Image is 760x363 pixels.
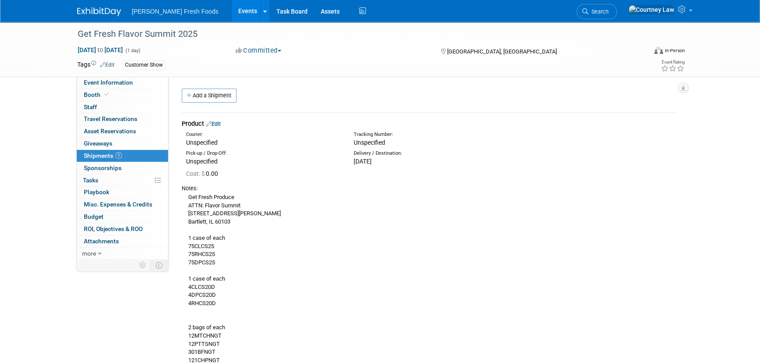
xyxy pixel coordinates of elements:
img: Format-Inperson.png [654,47,663,54]
div: Pick-up / Drop-Off: [186,150,341,157]
span: [PERSON_NAME] Fresh Foods [132,8,219,15]
div: In-Person [664,47,685,54]
div: Delivery / Destination: [354,150,508,157]
span: Unspecified [354,139,385,146]
span: Sponsorships [84,164,122,171]
div: Courier: [186,131,341,138]
a: Budget [77,211,168,223]
span: [GEOGRAPHIC_DATA], [GEOGRAPHIC_DATA] [447,48,556,55]
a: Attachments [77,235,168,247]
span: Unspecified [186,158,218,165]
span: Cost: $ [186,170,206,177]
span: Budget [84,213,104,220]
div: Event Rating [661,60,685,64]
i: Booth reservation complete [104,92,109,97]
img: ExhibitDay [77,7,121,16]
span: [DATE] [DATE] [77,46,123,54]
span: Search [588,8,609,15]
span: Staff [84,103,97,110]
a: Booth [77,89,168,101]
a: Search [577,4,617,19]
span: Playbook [84,189,109,196]
a: Staff [77,101,168,113]
div: Tracking Number: [354,131,550,138]
div: Event Format [595,46,685,59]
span: Event Information [84,79,133,86]
span: Misc. Expenses & Credits [84,201,152,208]
a: Edit [206,121,221,127]
span: Booth [84,91,111,98]
span: ROI, Objectives & ROO [84,225,143,232]
a: Event Information [77,77,168,89]
span: more [82,250,96,257]
a: Add a Shipment [182,89,237,103]
td: Personalize Event Tab Strip [135,260,151,271]
div: Product [182,119,676,128]
a: Sponsorships [77,162,168,174]
span: 0.00 [186,170,222,177]
div: Get Fresh Flavor Summit 2025 [75,26,633,42]
span: (1 day) [125,48,140,53]
span: Travel Reservations [84,115,137,122]
span: Shipments [84,152,122,159]
div: Customer Show [122,60,165,70]
a: Shipments1 [77,150,168,162]
a: ROI, Objectives & ROO [77,223,168,235]
span: Tasks [83,177,98,184]
a: Giveaways [77,138,168,149]
a: more [77,248,168,260]
div: [DATE] [354,157,508,166]
span: Giveaways [84,140,112,147]
div: Notes: [182,185,676,192]
img: Courtney Law [628,5,674,14]
div: Unspecified [186,138,341,147]
span: to [96,46,104,53]
td: Toggle Event Tabs [151,260,168,271]
span: Asset Reservations [84,128,136,135]
a: Asset Reservations [77,125,168,137]
button: Committed [233,46,285,55]
a: Tasks [77,174,168,186]
td: Tags [77,60,115,70]
a: Playbook [77,186,168,198]
a: Misc. Expenses & Credits [77,199,168,210]
a: Edit [100,62,115,68]
span: Attachments [84,238,119,245]
a: Travel Reservations [77,113,168,125]
span: 1 [115,152,122,159]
